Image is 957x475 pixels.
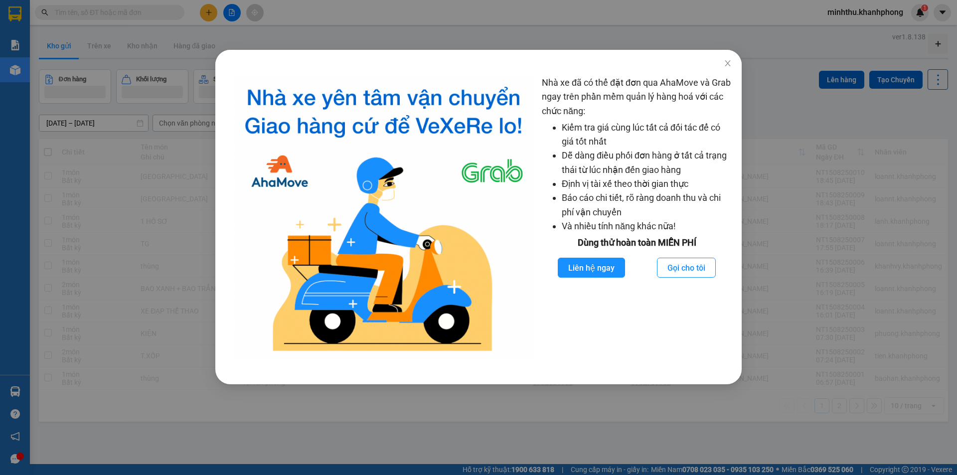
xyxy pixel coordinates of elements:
[657,258,716,278] button: Gọi cho tôi
[568,262,615,274] span: Liên hệ ngay
[724,59,732,67] span: close
[562,219,732,233] li: Và nhiều tính năng khác nữa!
[667,262,705,274] span: Gọi cho tôi
[562,191,732,219] li: Báo cáo chi tiết, rõ ràng doanh thu và chi phí vận chuyển
[562,121,732,149] li: Kiểm tra giá cùng lúc tất cả đối tác để có giá tốt nhất
[562,149,732,177] li: Dễ dàng điều phối đơn hàng ở tất cả trạng thái từ lúc nhận đến giao hàng
[714,50,742,78] button: Close
[542,76,732,359] div: Nhà xe đã có thể đặt đơn qua AhaMove và Grab ngay trên phần mềm quản lý hàng hoá với các chức năng:
[562,177,732,191] li: Định vị tài xế theo thời gian thực
[233,76,534,359] img: logo
[542,236,732,250] div: Dùng thử hoàn toàn MIỄN PHÍ
[558,258,625,278] button: Liên hệ ngay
